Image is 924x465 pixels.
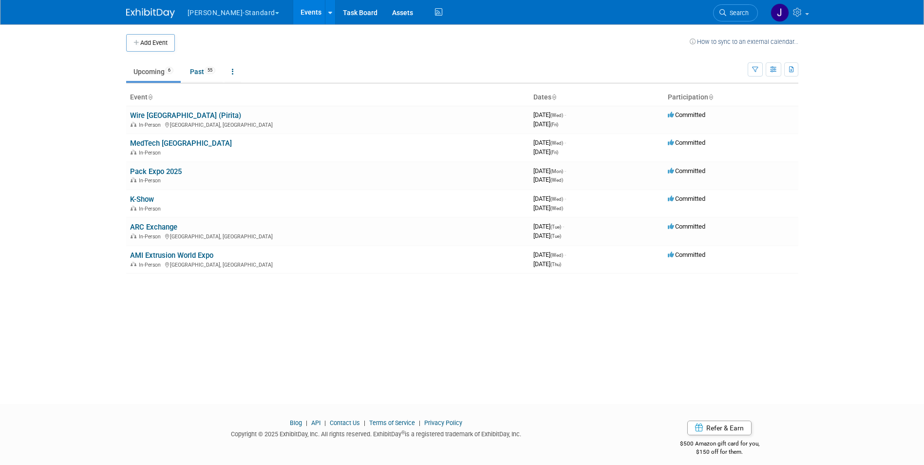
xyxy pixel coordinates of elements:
[550,113,563,118] span: (Wed)
[565,195,566,202] span: -
[126,62,181,81] a: Upcoming6
[130,195,154,204] a: K-Show
[139,206,164,212] span: In-Person
[369,419,415,426] a: Terms of Service
[131,122,136,127] img: In-Person Event
[641,448,798,456] div: $150 off for them.
[771,3,789,22] img: Jose Melara
[550,177,563,183] span: (Wed)
[126,8,175,18] img: ExhibitDay
[668,195,705,202] span: Committed
[533,148,558,155] span: [DATE]
[361,419,368,426] span: |
[130,251,213,260] a: AMI Extrusion World Expo
[424,419,462,426] a: Privacy Policy
[131,177,136,182] img: In-Person Event
[416,419,423,426] span: |
[131,206,136,211] img: In-Person Event
[139,262,164,268] span: In-Person
[641,433,798,456] div: $500 Amazon gift card for you,
[165,67,173,74] span: 6
[290,419,302,426] a: Blog
[550,206,563,211] span: (Wed)
[533,260,561,268] span: [DATE]
[130,111,241,120] a: Wire [GEOGRAPHIC_DATA] (Pirita)
[130,120,526,128] div: [GEOGRAPHIC_DATA], [GEOGRAPHIC_DATA]
[550,262,561,267] span: (Thu)
[708,93,713,101] a: Sort by Participation Type
[533,176,563,183] span: [DATE]
[550,122,558,127] span: (Fri)
[303,419,310,426] span: |
[139,233,164,240] span: In-Person
[139,122,164,128] span: In-Person
[126,427,627,439] div: Copyright © 2025 ExhibitDay, Inc. All rights reserved. ExhibitDay is a registered trademark of Ex...
[533,120,558,128] span: [DATE]
[533,232,561,239] span: [DATE]
[565,167,566,174] span: -
[533,195,566,202] span: [DATE]
[131,150,136,155] img: In-Person Event
[139,177,164,184] span: In-Person
[130,223,177,232] a: ARC Exchange
[533,223,564,230] span: [DATE]
[726,9,749,17] span: Search
[130,260,526,268] div: [GEOGRAPHIC_DATA], [GEOGRAPHIC_DATA]
[687,421,752,435] a: Refer & Earn
[533,167,566,174] span: [DATE]
[713,4,758,21] a: Search
[550,252,563,258] span: (Wed)
[533,111,566,118] span: [DATE]
[668,251,705,258] span: Committed
[550,140,563,146] span: (Wed)
[550,150,558,155] span: (Fri)
[565,139,566,146] span: -
[131,233,136,238] img: In-Person Event
[311,419,321,426] a: API
[126,89,529,106] th: Event
[533,139,566,146] span: [DATE]
[690,38,798,45] a: How to sync to an external calendar...
[126,34,175,52] button: Add Event
[131,262,136,267] img: In-Person Event
[664,89,798,106] th: Participation
[401,430,405,435] sup: ®
[130,139,232,148] a: MedTech [GEOGRAPHIC_DATA]
[183,62,223,81] a: Past55
[565,111,566,118] span: -
[668,111,705,118] span: Committed
[330,419,360,426] a: Contact Us
[533,251,566,258] span: [DATE]
[529,89,664,106] th: Dates
[668,139,705,146] span: Committed
[550,233,561,239] span: (Tue)
[322,419,328,426] span: |
[205,67,215,74] span: 55
[563,223,564,230] span: -
[550,196,563,202] span: (Wed)
[130,232,526,240] div: [GEOGRAPHIC_DATA], [GEOGRAPHIC_DATA]
[550,169,563,174] span: (Mon)
[130,167,182,176] a: Pack Expo 2025
[533,204,563,212] span: [DATE]
[668,167,705,174] span: Committed
[148,93,152,101] a: Sort by Event Name
[565,251,566,258] span: -
[139,150,164,156] span: In-Person
[668,223,705,230] span: Committed
[550,224,561,230] span: (Tue)
[551,93,556,101] a: Sort by Start Date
